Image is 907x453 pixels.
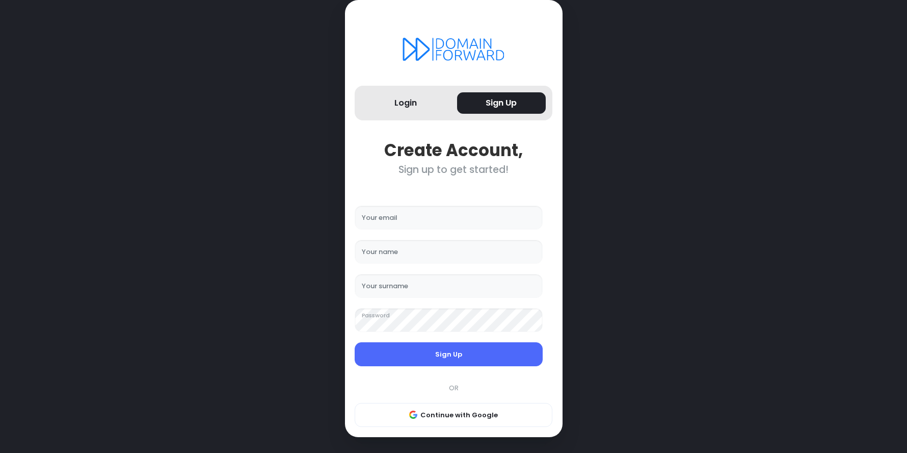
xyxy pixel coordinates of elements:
[355,164,552,175] div: Sign up to get started!
[350,383,557,393] div: OR
[355,342,543,367] button: Sign Up
[361,92,450,114] button: Login
[355,403,552,427] button: Continue with Google
[355,140,552,160] div: Create Account,
[457,92,546,114] button: Sign Up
